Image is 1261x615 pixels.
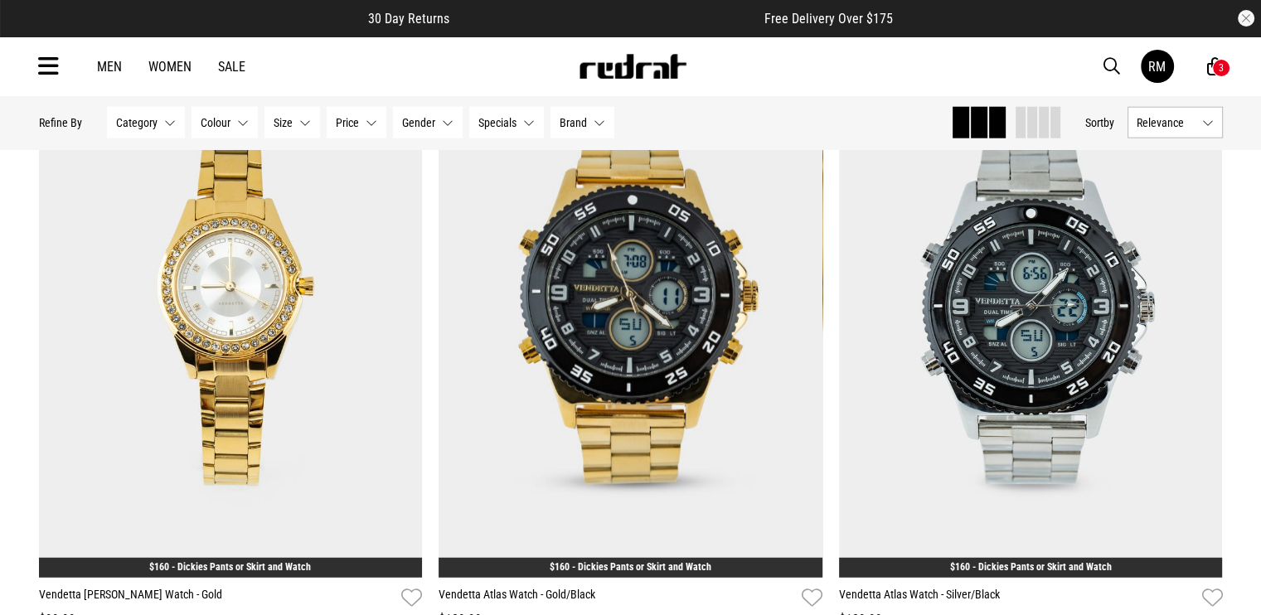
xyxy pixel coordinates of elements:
div: RM [1148,59,1166,75]
button: Category [107,107,185,138]
img: Vendetta Atlas Watch - Gold/black in Multi [439,41,822,578]
a: Sale [218,59,245,75]
span: by [1103,116,1114,129]
img: Vendetta Celeste Watch - Gold in Gold [39,41,423,578]
iframe: Customer reviews powered by Trustpilot [483,10,731,27]
a: Women [148,59,192,75]
a: Vendetta Atlas Watch - Gold/Black [439,586,795,610]
a: Men [97,59,122,75]
a: $160 - Dickies Pants or Skirt and Watch [149,561,311,573]
button: Gender [393,107,463,138]
a: $160 - Dickies Pants or Skirt and Watch [950,561,1112,573]
span: Price [336,116,359,129]
div: 3 [1219,62,1224,74]
a: Vendetta Atlas Watch - Silver/Black [839,586,1196,610]
button: Open LiveChat chat widget [13,7,63,56]
span: Gender [402,116,435,129]
button: Specials [469,107,544,138]
span: 30 Day Returns [368,11,449,27]
button: Sortby [1085,113,1114,133]
img: Redrat logo [578,54,687,79]
button: Colour [192,107,258,138]
a: $160 - Dickies Pants or Skirt and Watch [550,561,711,573]
span: Colour [201,116,230,129]
button: Price [327,107,386,138]
button: Brand [550,107,614,138]
a: Vendetta [PERSON_NAME] Watch - Gold [39,586,395,610]
img: Vendetta Atlas Watch - Silver/black in Silver [839,41,1223,578]
span: Category [116,116,158,129]
span: Brand [560,116,587,129]
a: 3 [1207,58,1223,75]
p: Refine By [39,116,82,129]
span: Free Delivery Over $175 [764,11,893,27]
button: Relevance [1128,107,1223,138]
span: Specials [478,116,517,129]
button: Size [264,107,320,138]
span: Relevance [1137,116,1196,129]
span: Size [274,116,293,129]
